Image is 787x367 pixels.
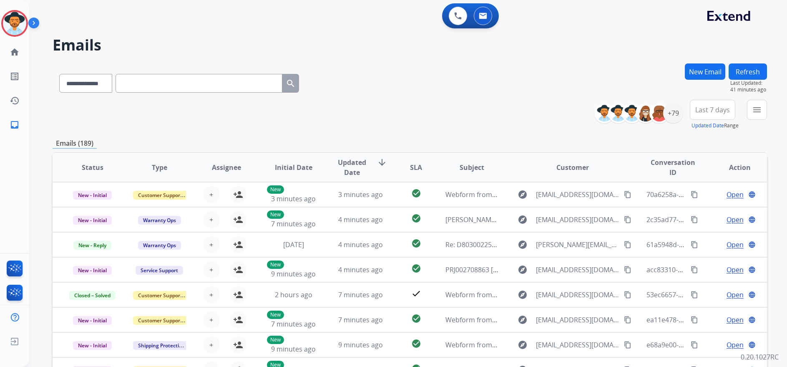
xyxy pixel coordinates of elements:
p: New [267,336,284,344]
mat-icon: explore [518,290,528,300]
span: + [209,340,213,350]
span: e68a9e00-e2ff-4868-b2c8-15ef7a8f906f [646,340,767,349]
mat-icon: language [748,341,756,349]
span: Last Updated: [730,80,767,86]
span: Webform from [EMAIL_ADDRESS][DOMAIN_NAME] on [DATE] [445,315,634,324]
span: Subject [460,162,484,172]
mat-icon: content_copy [624,191,631,198]
span: 7 minutes ago [338,290,383,299]
span: [EMAIL_ADDRESS][DOMAIN_NAME] [536,215,619,225]
span: 2c35ad77-6144-45c2-8497-583c884c71e2 [646,215,774,224]
span: Webform from [EMAIL_ADDRESS][DOMAIN_NAME] on [DATE] [445,340,634,349]
mat-icon: check [411,289,421,299]
mat-icon: person_add [233,290,243,300]
h2: Emails [53,37,767,53]
span: Open [727,290,744,300]
span: 4 minutes ago [338,215,383,224]
mat-icon: language [748,291,756,299]
span: Open [727,190,744,200]
span: + [209,290,213,300]
mat-icon: content_copy [691,216,698,223]
span: Warranty Ops [138,241,181,250]
span: Last 7 days [695,108,730,111]
p: 0.20.1027RC [741,352,779,362]
mat-icon: content_copy [691,266,698,273]
span: Open [727,315,744,325]
span: 9 minutes ago [271,269,316,278]
p: Emails (189) [53,138,97,149]
mat-icon: check_circle [411,339,421,349]
span: SLA [410,162,422,172]
span: PRJ002708863 [PERSON_NAME] 1-8268015348 [PERSON_NAME] CLAIM [445,265,662,274]
span: + [209,315,213,325]
mat-icon: person_add [233,240,243,250]
div: +79 [663,103,683,123]
mat-icon: check_circle [411,213,421,223]
mat-icon: explore [518,340,528,350]
button: Refresh [729,63,767,80]
span: 70a6258a-3bda-4494-b627-f23aa0a7c38d [646,190,774,199]
mat-icon: content_copy [624,266,631,273]
mat-icon: inbox [10,120,20,130]
span: Re: D80300225142005230 [445,240,526,249]
span: [EMAIL_ADDRESS][DOMAIN_NAME] [536,190,619,200]
span: + [209,190,213,200]
mat-icon: language [748,266,756,273]
span: Open [727,340,744,350]
span: New - Initial [73,191,112,200]
p: New [267,210,284,219]
mat-icon: content_copy [624,316,631,324]
button: + [203,211,220,228]
span: Type [152,162,167,172]
span: acc83310-12f1-4de2-a837-727242dd7e39 [646,265,774,274]
img: avatar [3,12,26,35]
mat-icon: content_copy [624,291,631,299]
span: 9 minutes ago [271,344,316,354]
p: New [267,185,284,194]
button: Last 7 days [690,100,735,120]
span: New - Initial [73,216,112,225]
mat-icon: check_circle [411,263,421,273]
span: [EMAIL_ADDRESS][DOMAIN_NAME] [536,340,619,350]
mat-icon: person_add [233,190,243,200]
span: 41 minutes ago [730,86,767,93]
span: Status [82,162,103,172]
mat-icon: content_copy [691,341,698,349]
span: New - Initial [73,341,112,350]
span: 4 minutes ago [338,240,383,249]
span: ea11e478-c3a5-49c5-a992-b5a526cf9f89 [646,315,771,324]
span: 53ec6657-6dcb-4e49-968d-f5d416802512 [646,290,774,299]
mat-icon: language [748,316,756,324]
span: Shipping Protection [133,341,190,350]
span: Customer [556,162,589,172]
button: Updated Date [691,122,724,129]
button: + [203,311,220,328]
span: [PERSON_NAME] Invoice [445,215,521,224]
mat-icon: explore [518,240,528,250]
mat-icon: person_add [233,215,243,225]
mat-icon: explore [518,315,528,325]
span: Warranty Ops [138,216,181,225]
span: 7 minutes ago [338,315,383,324]
span: [DATE] [283,240,304,249]
span: New - Initial [73,316,112,325]
span: Customer Support [133,291,187,300]
span: Webform from [EMAIL_ADDRESS][DOMAIN_NAME] on [DATE] [445,190,634,199]
mat-icon: language [748,191,756,198]
span: 3 minutes ago [271,194,316,203]
mat-icon: list_alt [10,71,20,81]
mat-icon: person_add [233,265,243,275]
mat-icon: history [10,96,20,106]
span: + [209,215,213,225]
mat-icon: check_circle [411,314,421,324]
button: + [203,286,220,303]
span: + [209,240,213,250]
span: Webform from [EMAIL_ADDRESS][DOMAIN_NAME] on [DATE] [445,290,634,299]
mat-icon: check_circle [411,188,421,198]
button: + [203,186,220,203]
span: Service Support [136,266,183,275]
mat-icon: content_copy [691,291,698,299]
span: 4 minutes ago [338,265,383,274]
span: [EMAIL_ADDRESS][DOMAIN_NAME] [536,315,619,325]
mat-icon: content_copy [691,191,698,198]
